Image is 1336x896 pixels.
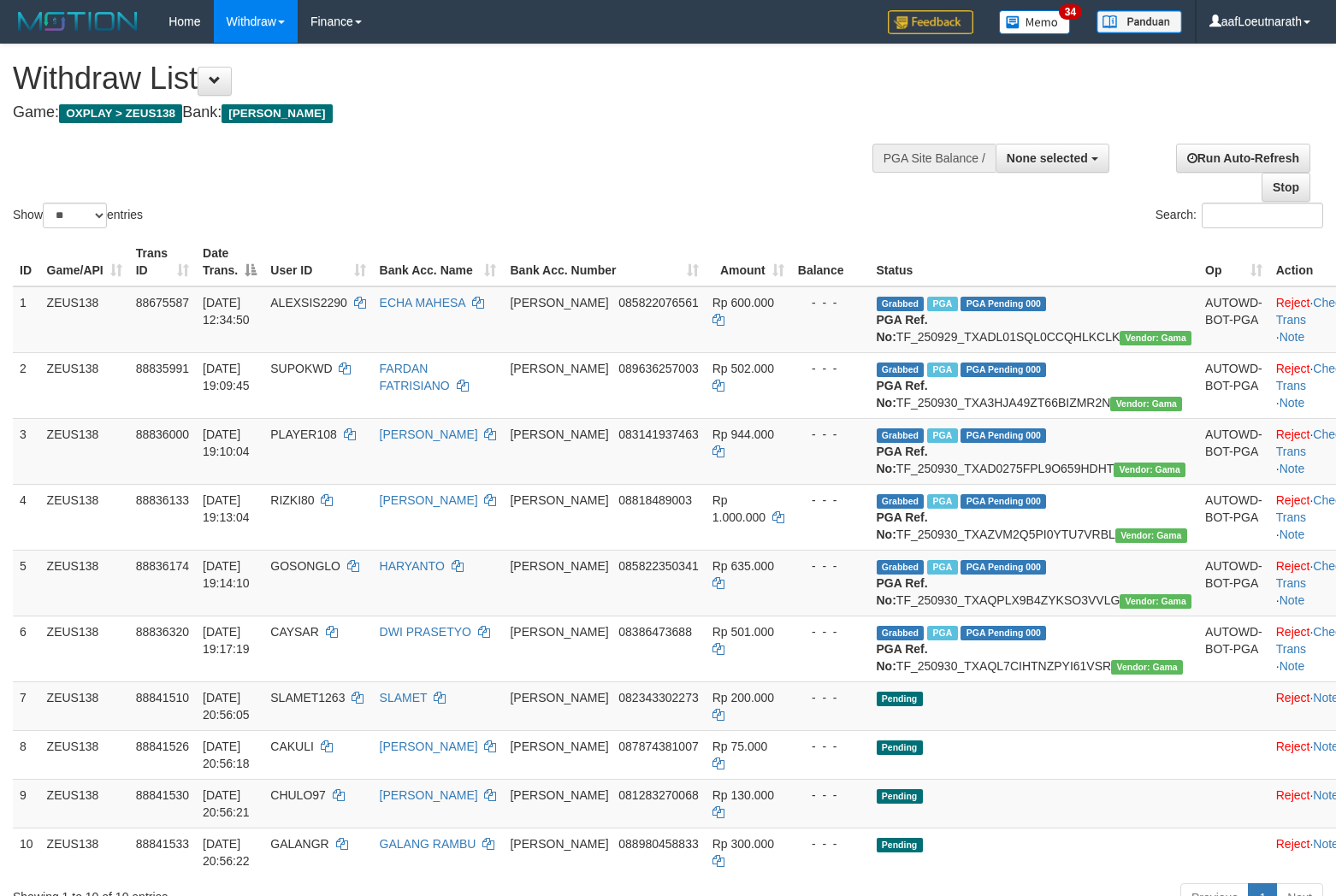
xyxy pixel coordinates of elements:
td: 9 [13,779,40,828]
span: [DATE] 19:09:45 [203,362,250,392]
b: PGA Ref. No: [877,576,928,607]
a: Note [1280,593,1305,607]
th: Status [870,238,1199,286]
span: Pending [877,692,923,706]
span: PGA Pending [961,494,1046,509]
td: TF_250929_TXADL01SQL0CCQHLKCLK [870,286,1199,353]
span: GALANGR [270,837,328,851]
th: Game/API: activate to sort column ascending [40,238,129,286]
a: Note [1280,528,1305,541]
a: Reject [1276,559,1310,573]
span: Pending [877,789,923,804]
td: AUTOWD-BOT-PGA [1198,616,1269,681]
span: [PERSON_NAME] [510,625,608,639]
td: ZEUS138 [40,286,129,353]
select: Showentries [43,203,107,228]
span: RIZKI80 [270,493,314,507]
a: Note [1280,659,1305,673]
span: Vendor URL: https://trx31.1velocity.biz [1115,528,1187,543]
span: Copy 089636257003 to clipboard [618,362,698,375]
td: ZEUS138 [40,352,129,418]
span: [PERSON_NAME] [510,427,608,441]
div: - - - [798,360,863,377]
div: - - - [798,294,863,311]
td: ZEUS138 [40,779,129,828]
span: Vendor URL: https://trx31.1velocity.biz [1110,397,1182,411]
td: TF_250930_TXAZVM2Q5PI0YTU7VRBL [870,484,1199,550]
th: Op: activate to sort column ascending [1198,238,1269,286]
span: [DATE] 19:14:10 [203,559,250,590]
td: ZEUS138 [40,681,129,730]
span: Rp 501.000 [712,625,774,639]
span: Rp 130.000 [712,788,774,802]
td: AUTOWD-BOT-PGA [1198,484,1269,550]
img: MOTION_logo.png [13,9,143,34]
span: Rp 600.000 [712,296,774,309]
span: 88835991 [136,362,189,375]
span: GOSONGLO [270,559,340,573]
span: [PERSON_NAME] [510,296,608,309]
span: Marked by aafpengsreynich [927,297,957,311]
span: Rp 502.000 [712,362,774,375]
span: Vendor URL: https://trx31.1velocity.biz [1111,660,1183,675]
td: 6 [13,616,40,681]
span: Pending [877,740,923,755]
label: Search: [1156,203,1323,228]
td: 8 [13,730,40,779]
td: AUTOWD-BOT-PGA [1198,286,1269,353]
td: AUTOWD-BOT-PGA [1198,418,1269,484]
th: Bank Acc. Name: activate to sort column ascending [373,238,504,286]
span: Copy 085822350341 to clipboard [618,559,698,573]
span: [DATE] 19:13:04 [203,493,250,524]
span: SUPOKWD [270,362,332,375]
span: [DATE] 20:56:05 [203,691,250,722]
span: Copy 082343302273 to clipboard [618,691,698,704]
span: Rp 300.000 [712,837,774,851]
span: PGA Pending [961,560,1046,575]
a: [PERSON_NAME] [380,427,478,441]
a: Note [1280,396,1305,410]
span: [PERSON_NAME] [510,691,608,704]
div: PGA Site Balance / [872,144,996,173]
a: [PERSON_NAME] [380,788,478,802]
span: Rp 200.000 [712,691,774,704]
span: Marked by aafpengsreynich [927,494,957,509]
span: 88841526 [136,740,189,753]
b: PGA Ref. No: [877,510,928,541]
span: [PERSON_NAME] [510,493,608,507]
b: PGA Ref. No: [877,379,928,410]
th: User ID: activate to sort column ascending [263,238,372,286]
a: Reject [1276,427,1310,441]
span: Marked by aafpengsreynich [927,363,957,377]
span: Rp 635.000 [712,559,774,573]
div: - - - [798,835,863,852]
a: Reject [1276,493,1310,507]
td: 5 [13,550,40,616]
span: Copy 083141937463 to clipboard [618,427,698,441]
img: Button%20Memo.svg [999,10,1071,34]
td: TF_250930_TXA3HJA49ZT66BIZMR2N [870,352,1199,418]
span: 88841510 [136,691,189,704]
img: panduan.png [1097,10,1182,33]
span: PGA Pending [961,297,1046,311]
input: Search: [1202,203,1323,228]
td: TF_250930_TXAQPLX9B4ZYKSO3VVLG [870,550,1199,616]
span: Copy 08386473688 to clipboard [618,625,692,639]
span: Grabbed [877,560,925,575]
td: AUTOWD-BOT-PGA [1198,352,1269,418]
span: Copy 081283270068 to clipboard [618,788,698,802]
b: PGA Ref. No: [877,642,928,673]
th: Balance [791,238,870,286]
a: [PERSON_NAME] [380,740,478,753]
td: ZEUS138 [40,730,129,779]
span: [DATE] 20:56:21 [203,788,250,819]
td: ZEUS138 [40,616,129,681]
th: Trans ID: activate to sort column ascending [129,238,196,286]
td: AUTOWD-BOT-PGA [1198,550,1269,616]
span: [PERSON_NAME] [222,104,332,123]
span: [PERSON_NAME] [510,362,608,375]
td: 4 [13,484,40,550]
td: ZEUS138 [40,484,129,550]
span: CHULO97 [270,788,326,802]
td: 3 [13,418,40,484]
